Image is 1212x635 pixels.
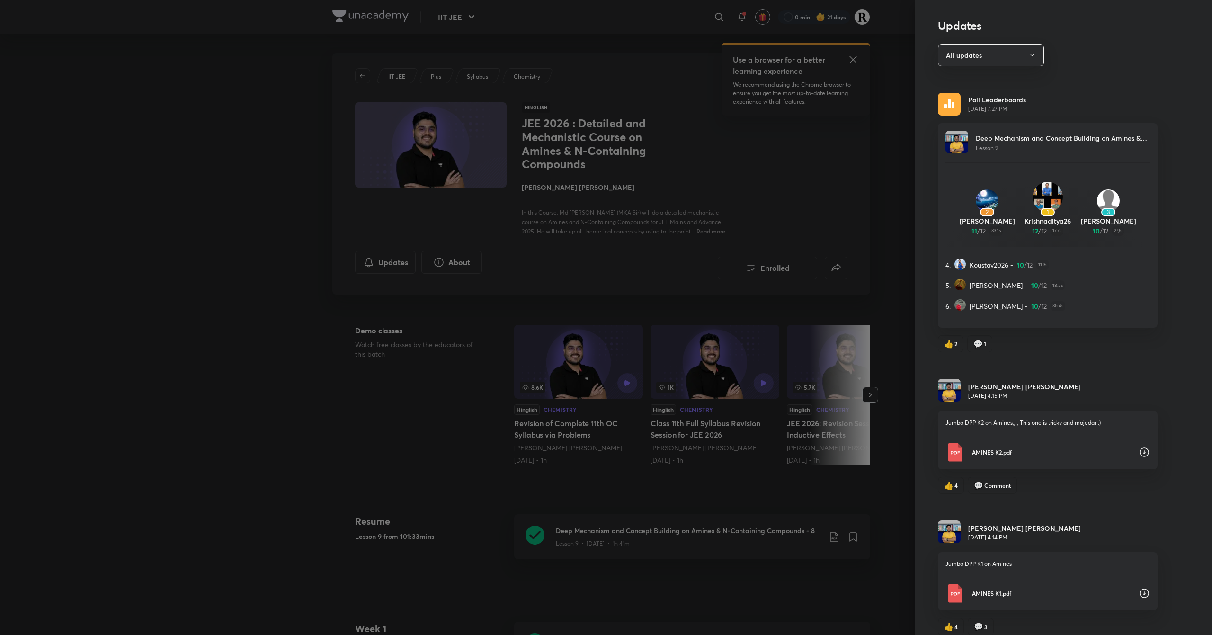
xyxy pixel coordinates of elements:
[945,280,951,290] span: 5.
[980,208,994,216] div: 2
[970,280,1027,290] span: [PERSON_NAME] -
[972,448,1131,456] p: AMINES K2.pdf
[972,589,1131,598] p: AMINES K1.pdf
[944,622,954,631] span: like
[945,301,951,311] span: 6.
[1017,216,1078,226] p: Krishnaditya26
[970,260,1013,270] span: Koustav2026 -
[1051,280,1065,290] span: 18.5s
[1033,182,1063,212] img: Avatar
[954,340,957,348] span: 2
[945,419,1150,427] p: Jumbo DPP K2 on Amines,,,, This one is tricky and majedar :)
[968,533,1081,542] p: [DATE] 4:14 PM
[938,520,961,543] img: Avatar
[1103,226,1108,236] span: 12
[984,481,1011,490] span: Comment
[945,260,951,270] span: 4.
[976,189,998,212] img: Avatar
[984,340,986,348] span: 1
[1041,208,1055,216] div: 1
[1051,301,1065,311] span: 36.4s
[945,443,964,462] img: Pdf
[980,226,986,236] span: 12
[1101,208,1115,216] div: 3
[945,584,964,603] img: Pdf
[1024,260,1027,270] span: /
[968,105,1026,113] span: [DATE] 7:27 PM
[1078,216,1139,226] p: [PERSON_NAME]
[976,133,1150,143] p: Deep Mechanism and Concept Building on Amines & N-Containing Compounds - 8
[971,226,977,236] span: 11
[938,44,1044,66] button: All updates
[1041,280,1047,290] span: 12
[976,144,998,152] span: Lesson 9
[1041,301,1047,311] span: 12
[977,226,980,236] span: /
[1038,301,1041,311] span: /
[1032,226,1038,236] span: 12
[1041,226,1047,236] span: 12
[1036,260,1049,270] span: 11.3s
[938,379,961,402] img: Avatar
[954,279,966,290] img: Avatar
[970,301,1027,311] span: [PERSON_NAME] -
[954,299,966,311] img: Avatar
[968,392,1081,400] p: [DATE] 4:15 PM
[944,481,954,490] span: like
[954,623,958,631] span: 4
[954,259,966,270] img: Avatar
[1031,301,1038,311] span: 10
[968,382,1081,392] h6: [PERSON_NAME] [PERSON_NAME]
[1031,280,1038,290] span: 10
[1112,226,1124,236] span: 2.9s
[1093,226,1100,236] span: 10
[938,19,1158,33] h3: Updates
[1027,260,1033,270] span: 12
[957,216,1017,226] p: [PERSON_NAME]
[1100,226,1103,236] span: /
[974,622,983,631] span: comment
[945,131,968,153] img: Avatar
[954,481,958,490] span: 4
[974,481,983,490] span: comment
[938,93,961,116] img: rescheduled
[968,523,1081,533] h6: [PERSON_NAME] [PERSON_NAME]
[944,340,954,348] span: like
[1017,260,1024,270] span: 10
[1038,280,1041,290] span: /
[1051,226,1063,236] span: 17.7s
[945,560,1150,568] p: Jumbo DPP K1 on Amines
[968,95,1026,105] p: Poll Leaderboards
[1097,189,1120,212] img: Avatar
[1038,226,1041,236] span: /
[984,623,988,631] span: 3
[989,226,1003,236] span: 33.1s
[973,340,983,348] span: comment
